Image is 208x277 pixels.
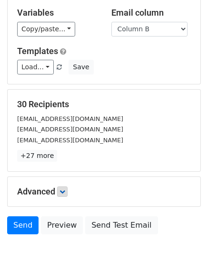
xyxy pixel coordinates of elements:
h5: Variables [17,8,97,18]
a: Templates [17,46,58,56]
button: Save [69,60,93,74]
h5: 30 Recipients [17,99,191,110]
h5: Email column [111,8,191,18]
a: Preview [41,216,83,234]
a: +27 more [17,150,57,162]
a: Send Test Email [85,216,158,234]
a: Send [7,216,39,234]
small: [EMAIL_ADDRESS][DOMAIN_NAME] [17,126,123,133]
small: [EMAIL_ADDRESS][DOMAIN_NAME] [17,115,123,122]
a: Copy/paste... [17,22,75,37]
a: Load... [17,60,54,74]
h5: Advanced [17,186,191,197]
iframe: Chat Widget [160,231,208,277]
small: [EMAIL_ADDRESS][DOMAIN_NAME] [17,137,123,144]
